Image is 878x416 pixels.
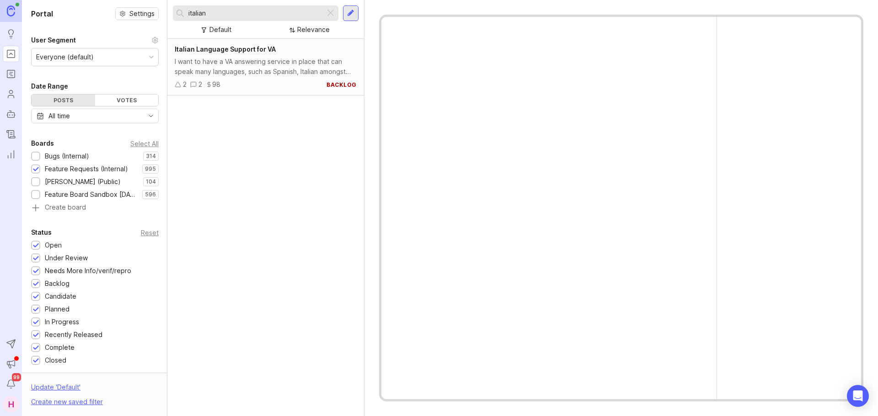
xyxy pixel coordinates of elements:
span: Settings [129,9,155,18]
div: Votes [95,95,159,106]
div: Everyone (default) [36,52,94,62]
a: Reporting [3,146,19,163]
div: Open Intercom Messenger [847,385,869,407]
div: Candidate [45,291,76,301]
div: Posts [32,95,95,106]
a: Italian Language Support for VAI want to have a VA answering service in place that can speak many... [167,39,364,95]
div: Select All [130,141,159,146]
div: Relevance [297,25,330,35]
img: Canny Home [7,5,15,16]
a: Changelog [3,126,19,142]
div: Planned [45,304,70,314]
div: All time [48,111,70,121]
div: Date Range [31,81,68,92]
p: 995 [145,165,156,173]
p: 104 [146,178,156,185]
div: Default [209,25,231,35]
button: H [3,396,19,412]
a: Autopilot [3,106,19,122]
p: 596 [145,191,156,198]
div: User Segment [31,35,76,46]
button: Notifications [3,376,19,392]
a: Create board [31,204,159,212]
span: 99 [12,373,21,381]
button: Announcements [3,356,19,372]
a: Users [3,86,19,102]
div: Needs More Info/verif/repro [45,266,131,276]
div: I want to have a VA answering service in place that can speak many languages, such as Spanish, It... [175,57,357,77]
div: Under Review [45,253,88,263]
div: backlog [327,81,357,89]
div: 2 [198,79,202,90]
span: Italian Language Support for VA [175,45,276,53]
div: Feature Board Sandbox [DATE] [45,190,138,200]
input: Search... [188,8,321,18]
div: Closed [45,355,66,365]
div: Bugs (Internal) [45,151,89,161]
div: Complete [45,342,75,353]
div: 98 [212,79,220,90]
button: Settings [115,7,159,20]
div: Recently Released [45,330,102,340]
div: Feature Requests (Internal) [45,164,128,174]
div: Boards [31,138,54,149]
div: In Progress [45,317,79,327]
div: Reset [141,230,159,235]
div: Create new saved filter [31,397,103,407]
div: 2 [183,79,187,90]
a: Roadmaps [3,66,19,82]
p: 314 [146,153,156,160]
div: Open [45,240,62,250]
a: Ideas [3,26,19,42]
div: [PERSON_NAME] (Public) [45,177,121,187]
svg: toggle icon [144,112,158,120]
h1: Portal [31,8,53,19]
div: Backlog [45,279,70,289]
button: Send to Autopilot [3,336,19,352]
a: Portal [3,46,19,62]
div: Update ' Default ' [31,382,80,397]
div: Status [31,227,52,238]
